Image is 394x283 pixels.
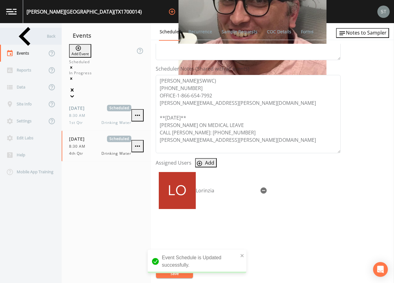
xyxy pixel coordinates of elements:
[62,28,151,43] div: Events
[300,23,314,40] a: Forms
[156,159,191,166] label: Assigned Users
[107,105,131,111] span: Scheduled
[101,151,131,156] span: Drinking Water
[187,23,213,40] a: Recurrence
[101,120,131,125] span: Drinking Water
[377,6,390,18] img: cb9926319991c592eb2b4c75d39c237f
[373,262,388,277] div: Open Intercom Messenger
[148,250,246,273] div: Event Schedule is Updated successfully.
[156,75,341,153] textarea: [PERSON_NAME](SWWC) [PHONE_NUMBER] OFFICE-1-866-654-7992 [PERSON_NAME][EMAIL_ADDRESS][PERSON_NAME...
[69,151,87,156] span: 4th Qtr
[346,29,387,36] span: Notes to Sampler
[27,8,142,15] div: [PERSON_NAME][GEOGRAPHIC_DATA] (TX1700014)
[266,23,292,40] a: COC Details
[69,144,89,149] span: 8:30 AM
[69,120,87,125] span: 1st Qtr
[156,65,249,72] label: Scheduler Notes (Shared with all events)
[62,131,151,162] a: [DATE]Scheduled8:30 AM4th QtrDrinking Water
[69,113,89,118] span: 8:30 AM
[240,252,244,259] button: close
[69,105,89,111] span: [DATE]
[6,9,17,14] img: logo
[69,76,144,81] div: Remove In Progress
[69,59,144,65] div: Scheduled
[336,28,389,38] button: Notes to Sampler
[221,23,258,40] a: Sample Requests
[195,158,217,167] button: Add
[107,136,131,142] span: Scheduled
[62,100,151,131] a: [DATE]Scheduled8:30 AM1st QtrDrinking Water
[69,136,89,142] span: [DATE]
[69,44,91,58] button: Add Event
[159,23,180,41] a: Schedule
[69,70,144,76] div: In Progress
[69,65,144,70] div: Remove Scheduled
[196,187,257,194] div: Lorinzia
[159,172,196,209] img: 377291f2b79be4a5db910db031f38dc9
